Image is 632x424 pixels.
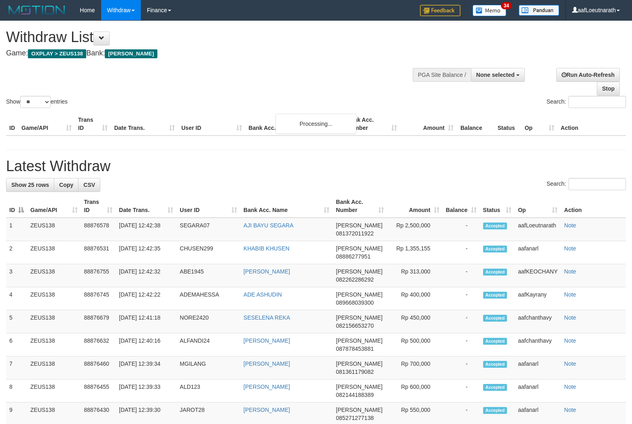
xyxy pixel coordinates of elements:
a: Copy [54,178,78,192]
input: Search: [568,96,626,108]
span: Copy 082156653270 to clipboard [336,322,373,329]
td: ALFANDI24 [176,333,240,356]
td: ZEUS138 [27,218,81,241]
span: [PERSON_NAME] [336,245,382,252]
td: ZEUS138 [27,333,81,356]
a: Note [564,314,576,321]
a: Note [564,268,576,275]
th: Op: activate to sort column ascending [515,195,561,218]
img: Button%20Memo.svg [473,5,507,16]
span: Accepted [483,223,507,229]
a: [PERSON_NAME] [244,384,290,390]
span: Accepted [483,384,507,391]
span: Accepted [483,269,507,276]
td: - [443,379,480,403]
td: 7 [6,356,27,379]
span: Accepted [483,246,507,252]
span: Copy 089668039300 to clipboard [336,299,373,306]
th: Game/API [18,112,75,136]
th: Trans ID [75,112,111,136]
span: Copy 082262286292 to clipboard [336,276,373,283]
td: - [443,287,480,310]
td: [DATE] 12:42:22 [116,287,176,310]
td: NORE2420 [176,310,240,333]
a: AJI BAYU SEGARA [244,222,293,229]
td: Rp 700,000 [387,356,442,379]
td: ZEUS138 [27,264,81,287]
h1: Withdraw List [6,29,413,45]
td: [DATE] 12:39:33 [116,379,176,403]
span: Accepted [483,361,507,368]
span: [PERSON_NAME] [336,314,382,321]
span: [PERSON_NAME] [336,268,382,275]
td: [DATE] 12:39:34 [116,356,176,379]
td: - [443,310,480,333]
th: Action [558,112,626,136]
a: [PERSON_NAME] [244,337,290,344]
td: ZEUS138 [27,379,81,403]
span: CSV [83,182,95,188]
td: 88876632 [81,333,116,356]
td: 88876679 [81,310,116,333]
h1: Latest Withdraw [6,158,626,174]
td: Rp 2,500,000 [387,218,442,241]
span: Show 25 rows [11,182,49,188]
span: [PERSON_NAME] [336,407,382,413]
td: - [443,241,480,264]
label: Search: [547,96,626,108]
a: Note [564,407,576,413]
td: - [443,333,480,356]
td: aafchanthavy [515,310,561,333]
span: [PERSON_NAME] [336,384,382,390]
td: - [443,218,480,241]
th: Bank Acc. Number [343,112,400,136]
td: 1 [6,218,27,241]
td: 88876455 [81,379,116,403]
input: Search: [568,178,626,190]
label: Search: [547,178,626,190]
td: 6 [6,333,27,356]
td: ZEUS138 [27,241,81,264]
span: [PERSON_NAME] [336,360,382,367]
span: Copy 08886277951 to clipboard [336,253,371,260]
span: Copy 081372011922 to clipboard [336,230,373,237]
span: [PERSON_NAME] [336,291,382,298]
td: aafanarl [515,356,561,379]
a: Note [564,360,576,367]
td: - [443,356,480,379]
a: KHABIB KHUSEN [244,245,290,252]
td: ZEUS138 [27,287,81,310]
h4: Game: Bank: [6,49,413,57]
div: Processing... [276,114,356,134]
th: Date Trans. [111,112,178,136]
td: [DATE] 12:41:18 [116,310,176,333]
td: ZEUS138 [27,356,81,379]
span: Copy 082144188389 to clipboard [336,392,373,398]
a: [PERSON_NAME] [244,360,290,367]
th: Amount [400,112,457,136]
span: Copy [59,182,73,188]
td: aafanarl [515,379,561,403]
a: Note [564,337,576,344]
select: Showentries [20,96,51,108]
td: 3 [6,264,27,287]
th: Balance: activate to sort column ascending [443,195,480,218]
th: ID [6,112,18,136]
td: 88876578 [81,218,116,241]
a: Note [564,222,576,229]
td: 88876460 [81,356,116,379]
td: Rp 500,000 [387,333,442,356]
th: Balance [457,112,494,136]
span: 34 [501,2,512,9]
a: Show 25 rows [6,178,54,192]
a: [PERSON_NAME] [244,268,290,275]
span: [PERSON_NAME] [105,49,157,58]
th: Status: activate to sort column ascending [480,195,515,218]
th: Op [522,112,558,136]
button: None selected [471,68,525,82]
span: [PERSON_NAME] [336,337,382,344]
td: ALD123 [176,379,240,403]
td: aafanarl [515,241,561,264]
a: Note [564,384,576,390]
a: Stop [597,82,620,95]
